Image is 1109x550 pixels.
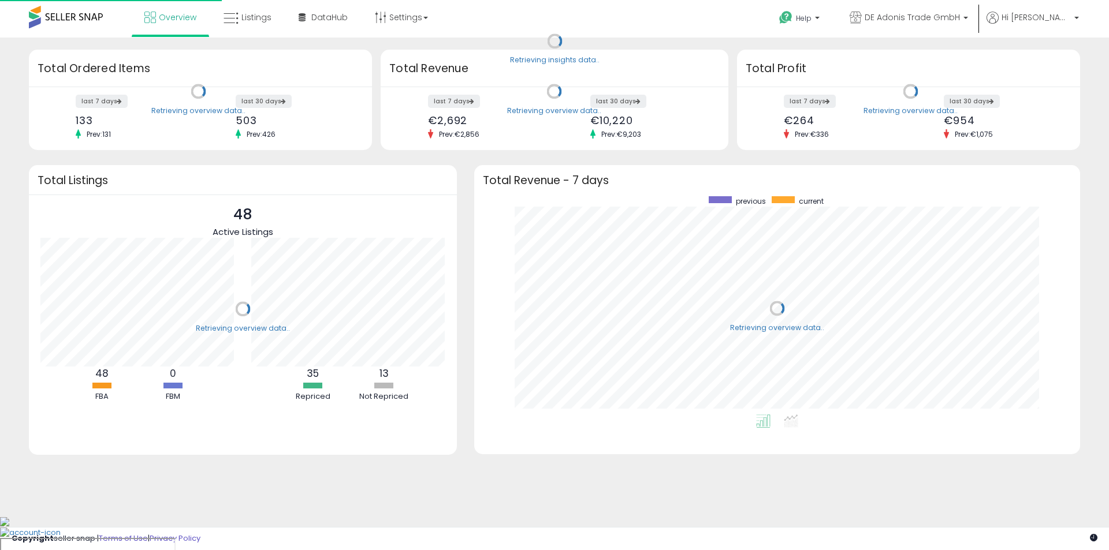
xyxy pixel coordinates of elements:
[864,106,958,116] div: Retrieving overview data..
[311,12,348,23] span: DataHub
[196,323,290,334] div: Retrieving overview data..
[730,323,824,333] div: Retrieving overview data..
[779,10,793,25] i: Get Help
[770,2,831,38] a: Help
[241,12,271,23] span: Listings
[151,106,245,116] div: Retrieving overview data..
[507,106,601,116] div: Retrieving overview data..
[159,12,196,23] span: Overview
[796,13,812,23] span: Help
[865,12,960,23] span: DE Adonis Trade GmbH
[987,12,1079,38] a: Hi [PERSON_NAME]
[1002,12,1071,23] span: Hi [PERSON_NAME]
